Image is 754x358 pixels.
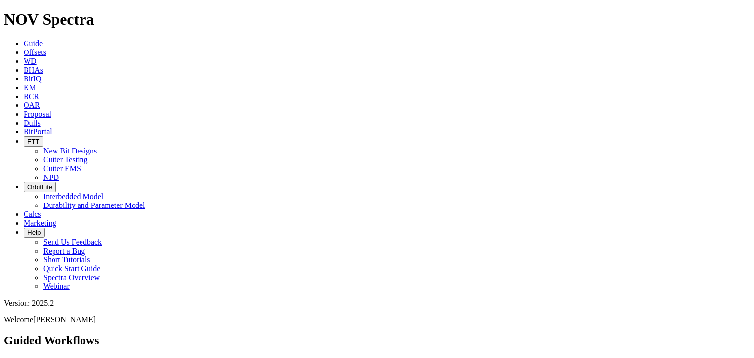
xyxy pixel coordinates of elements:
[27,183,52,191] span: OrbitLite
[43,238,102,246] a: Send Us Feedback
[24,182,56,192] button: OrbitLite
[24,219,56,227] a: Marketing
[43,155,88,164] a: Cutter Testing
[4,315,750,324] p: Welcome
[43,173,59,181] a: NPD
[24,136,43,147] button: FTT
[27,138,39,145] span: FTT
[24,210,41,218] a: Calcs
[24,119,41,127] a: Dulls
[43,264,100,273] a: Quick Start Guide
[24,92,39,101] a: BCR
[43,256,90,264] a: Short Tutorials
[24,66,43,74] a: BHAs
[24,48,46,56] a: Offsets
[43,247,85,255] a: Report a Bug
[43,192,103,201] a: Interbedded Model
[24,57,37,65] a: WD
[24,228,45,238] button: Help
[27,229,41,236] span: Help
[43,147,97,155] a: New Bit Designs
[24,75,41,83] a: BitIQ
[43,164,81,173] a: Cutter EMS
[4,334,750,347] h2: Guided Workflows
[24,110,51,118] a: Proposal
[33,315,96,324] span: [PERSON_NAME]
[4,10,750,28] h1: NOV Spectra
[43,282,70,290] a: Webinar
[4,299,750,307] div: Version: 2025.2
[24,128,52,136] a: BitPortal
[43,201,145,209] a: Durability and Parameter Model
[24,39,43,48] a: Guide
[24,83,36,92] a: KM
[43,273,100,281] a: Spectra Overview
[24,101,40,109] a: OAR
